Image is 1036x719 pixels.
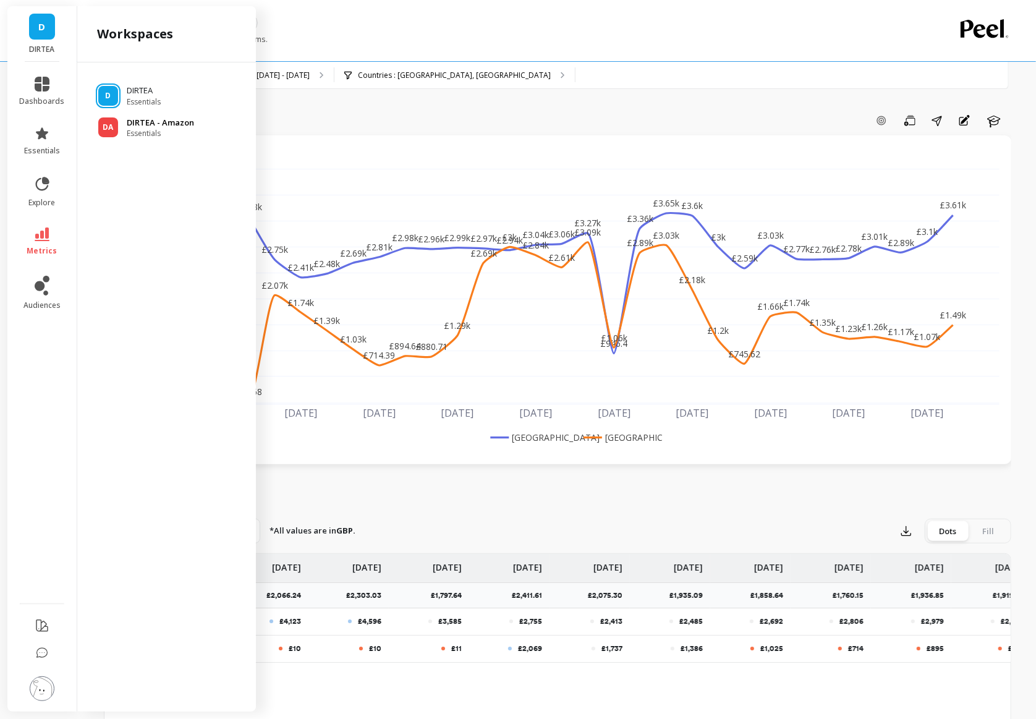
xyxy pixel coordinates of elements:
span: explore [29,198,56,208]
p: £10 [369,644,381,653]
p: £11 [451,644,462,653]
p: £1,919.56 [993,590,1032,600]
nav: Tabs [104,483,1011,511]
p: £1,760.15 [833,590,871,600]
p: £895 [927,644,944,653]
p: £2,806 [839,616,864,626]
span: essentials [24,146,60,156]
img: profile picture [30,676,54,701]
p: [DATE] [834,554,864,574]
p: [DATE] [513,554,542,574]
p: £881 [1008,644,1024,653]
p: £2,411.61 [512,590,550,600]
span: audiences [23,300,61,310]
p: £1,025 [760,644,783,653]
p: [DATE] [272,554,301,574]
p: £2,755 [519,616,542,626]
p: £2,692 [760,616,783,626]
p: £2,303.03 [346,590,389,600]
p: [DATE] [915,554,944,574]
p: £1,936.85 [911,590,951,600]
span: D [106,91,111,101]
p: £2,979 [921,616,944,626]
p: £1,935.09 [669,590,710,600]
p: £2,075.30 [588,590,630,600]
p: £2,066.24 [266,590,308,600]
p: £1,386 [681,644,703,653]
p: £4,123 [279,616,301,626]
p: [DATE] [674,554,703,574]
p: £1,858.64 [750,590,791,600]
p: [DATE] [995,554,1024,574]
div: Fill [968,521,1009,541]
span: D [39,20,46,34]
strong: GBP. [337,525,356,536]
p: £2,413 [600,616,622,626]
p: £714 [848,644,864,653]
p: DIRTEA [20,45,65,54]
p: [DATE] [433,554,462,574]
span: metrics [27,246,57,256]
p: £4,596 [358,616,381,626]
span: dashboards [20,96,65,106]
p: £3,585 [438,616,462,626]
p: [DATE] [754,554,783,574]
p: [DATE] [593,554,622,574]
div: Dots [927,521,968,541]
p: £2,958 [1001,616,1024,626]
p: £1,737 [601,644,622,653]
p: £2,069 [518,644,542,653]
p: £1,797.64 [431,590,469,600]
p: Countries : [GEOGRAPHIC_DATA], [GEOGRAPHIC_DATA] [358,70,551,80]
span: Essentials [127,129,194,138]
p: DIRTEA - Amazon [127,117,194,129]
p: £2,485 [679,616,703,626]
h2: workspaces [97,25,173,43]
p: £10 [289,644,301,653]
span: DA [103,122,114,132]
span: Essentials [127,97,161,107]
p: DIRTEA [127,85,161,97]
p: *All values are in [270,525,356,537]
p: [DATE] [352,554,381,574]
